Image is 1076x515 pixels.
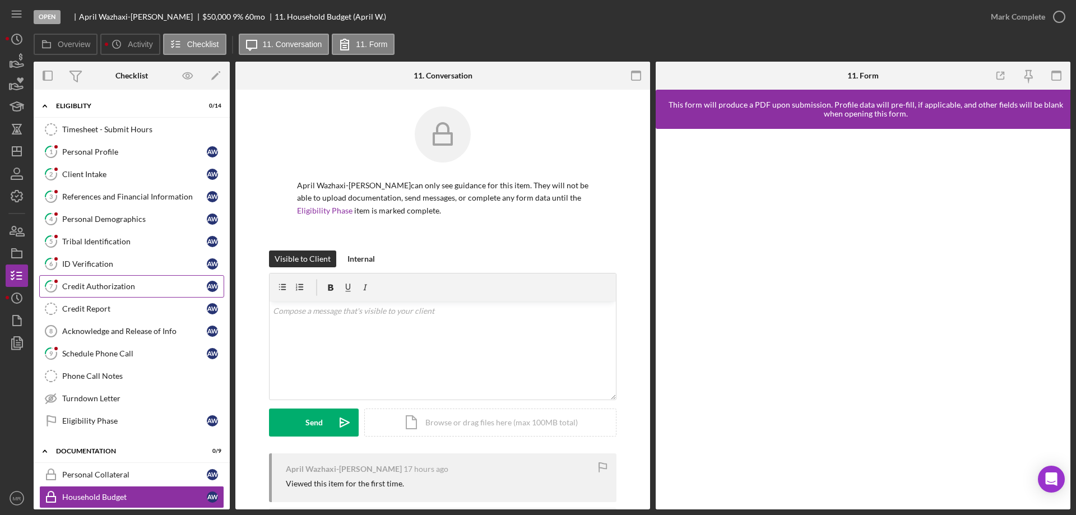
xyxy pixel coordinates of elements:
[207,258,218,270] div: A W
[62,493,207,502] div: Household Budget
[332,34,395,55] button: 11. Form
[62,147,207,156] div: Personal Profile
[207,191,218,202] div: A W
[56,103,193,109] div: Eligiblity
[62,125,224,134] div: Timesheet - Submit Hours
[49,215,53,222] tspan: 4
[207,469,218,480] div: A W
[201,448,221,454] div: 0 / 9
[34,10,61,24] div: Open
[34,34,98,55] button: Overview
[13,495,21,502] text: MR
[39,387,224,410] a: Turndown Letter
[305,409,323,437] div: Send
[58,40,90,49] label: Overview
[39,365,224,387] a: Phone Call Notes
[49,260,53,267] tspan: 6
[356,40,387,49] label: 11. Form
[39,208,224,230] a: 4Personal DemographicsAW
[128,40,152,49] label: Activity
[207,303,218,314] div: A W
[62,372,224,381] div: Phone Call Notes
[39,163,224,185] a: 2Client IntakeAW
[39,118,224,141] a: Timesheet - Submit Hours
[233,12,243,21] div: 9 %
[62,394,224,403] div: Turndown Letter
[62,259,207,268] div: ID Verification
[207,415,218,426] div: A W
[403,465,448,474] time: 2025-10-01 20:35
[202,12,231,21] span: $50,000
[207,491,218,503] div: A W
[39,185,224,208] a: 3References and Financial InformationAW
[39,298,224,320] a: Credit ReportAW
[62,327,207,336] div: Acknowledge and Release of Info
[980,6,1070,28] button: Mark Complete
[245,12,265,21] div: 60 mo
[39,463,224,486] a: Personal CollateralAW
[163,34,226,55] button: Checklist
[39,230,224,253] a: 5Tribal IdentificationAW
[207,348,218,359] div: A W
[62,282,207,291] div: Credit Authorization
[269,250,336,267] button: Visible to Client
[49,170,53,178] tspan: 2
[62,192,207,201] div: References and Financial Information
[39,486,224,508] a: Household BudgetAW
[56,448,193,454] div: Documentation
[62,349,207,358] div: Schedule Phone Call
[207,214,218,225] div: A W
[667,140,1060,498] iframe: Lenderfit form
[187,40,219,49] label: Checklist
[847,71,879,80] div: 11. Form
[6,487,28,509] button: MR
[286,479,404,488] div: Viewed this item for the first time.
[207,281,218,292] div: A W
[207,326,218,337] div: A W
[239,34,330,55] button: 11. Conversation
[275,250,331,267] div: Visible to Client
[297,179,588,217] p: April Wazhaxi-[PERSON_NAME] can only see guidance for this item. They will not be able to upload ...
[62,304,207,313] div: Credit Report
[275,12,386,21] div: 11. Household Budget (April W.)
[49,328,53,335] tspan: 8
[286,465,402,474] div: April Wazhaxi-[PERSON_NAME]
[62,470,207,479] div: Personal Collateral
[62,416,207,425] div: Eligibility Phase
[115,71,148,80] div: Checklist
[207,169,218,180] div: A W
[49,238,53,245] tspan: 5
[39,410,224,432] a: Eligibility PhaseAW
[342,250,381,267] button: Internal
[79,12,202,21] div: April Wazhaxi-[PERSON_NAME]
[39,275,224,298] a: 7Credit AuthorizationAW
[39,253,224,275] a: 6ID VerificationAW
[263,40,322,49] label: 11. Conversation
[347,250,375,267] div: Internal
[62,237,207,246] div: Tribal Identification
[49,282,53,290] tspan: 7
[414,71,472,80] div: 11. Conversation
[62,215,207,224] div: Personal Demographics
[39,342,224,365] a: 9Schedule Phone CallAW
[49,148,53,155] tspan: 1
[39,320,224,342] a: 8Acknowledge and Release of InfoAW
[201,103,221,109] div: 0 / 14
[49,193,53,200] tspan: 3
[1038,466,1065,493] div: Open Intercom Messenger
[100,34,160,55] button: Activity
[661,100,1070,118] div: This form will produce a PDF upon submission. Profile data will pre-fill, if applicable, and othe...
[62,170,207,179] div: Client Intake
[269,409,359,437] button: Send
[207,236,218,247] div: A W
[49,350,53,357] tspan: 9
[297,206,353,215] a: Eligibility Phase
[991,6,1045,28] div: Mark Complete
[39,141,224,163] a: 1Personal ProfileAW
[207,146,218,157] div: A W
